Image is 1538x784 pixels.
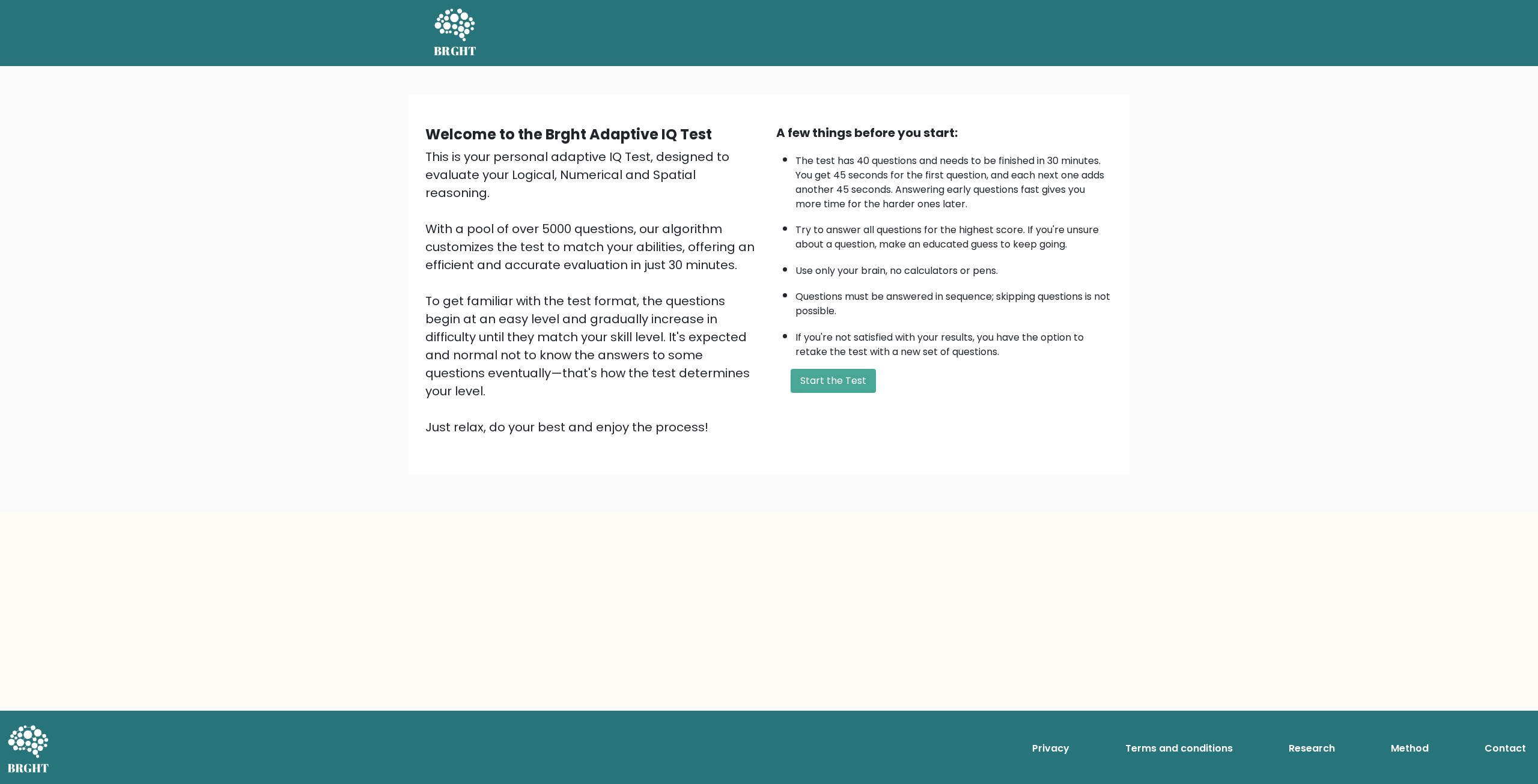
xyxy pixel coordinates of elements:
[795,324,1113,359] li: If you're not satisfied with your results, you have the option to retake the test with a new set ...
[425,148,762,436] div: This is your personal adaptive IQ Test, designed to evaluate your Logical, Numerical and Spatial ...
[434,5,477,61] a: BRGHT
[434,44,477,58] h5: BRGHT
[1480,737,1531,761] a: Contact
[795,284,1113,318] li: Questions must be answered in sequence; skipping questions is not possible.
[1284,737,1340,761] a: Research
[776,124,1113,142] div: A few things before you start:
[795,217,1113,252] li: Try to answer all questions for the highest score. If you're unsure about a question, make an edu...
[425,124,712,144] b: Welcome to the Brght Adaptive IQ Test
[795,258,1113,278] li: Use only your brain, no calculators or pens.
[1386,737,1433,761] a: Method
[1027,737,1074,761] a: Privacy
[791,369,876,393] button: Start the Test
[795,148,1113,211] li: The test has 40 questions and needs to be finished in 30 minutes. You get 45 seconds for the firs...
[1120,737,1238,761] a: Terms and conditions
